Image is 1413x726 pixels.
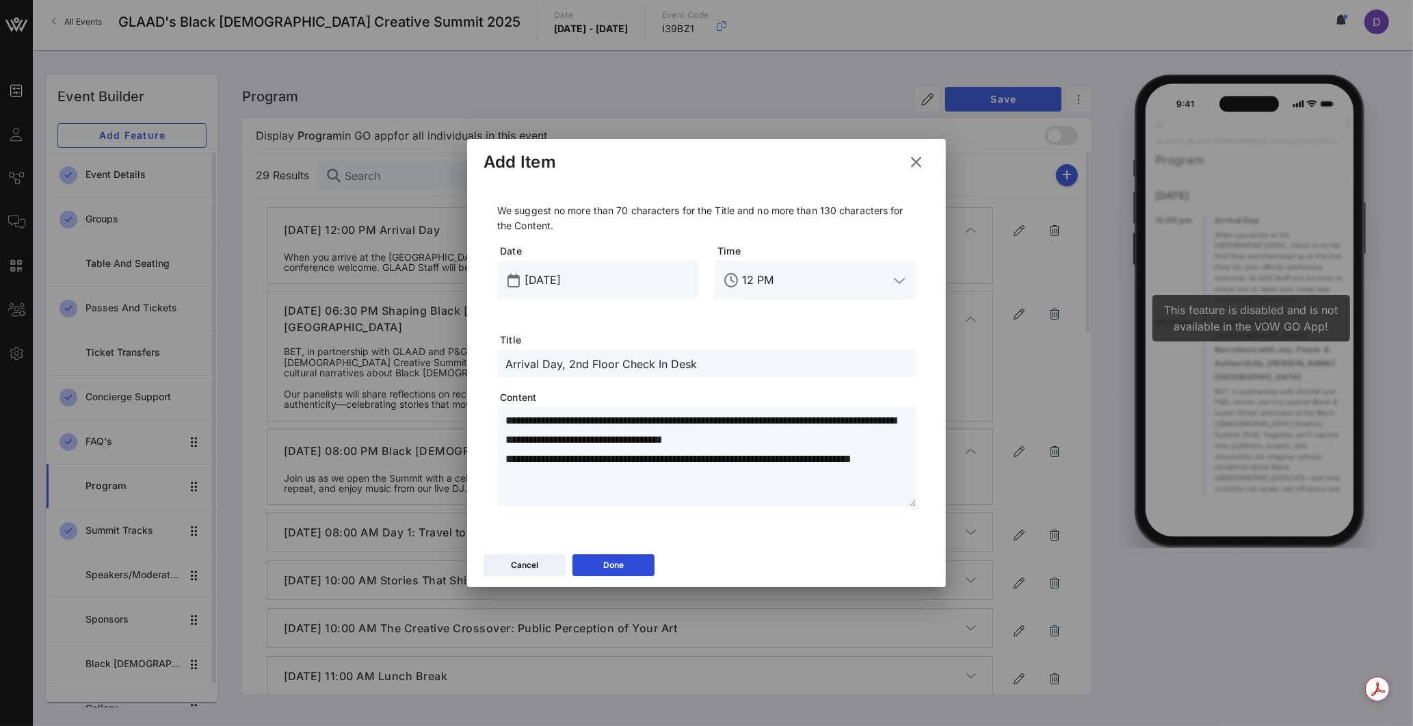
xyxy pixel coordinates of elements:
[572,554,655,576] button: Done
[717,244,916,258] span: Time
[511,558,538,572] div: Cancel
[603,558,624,572] div: Done
[497,203,916,233] p: We suggest no more than 70 characters for the Title and no more than 130 characters for the Content.
[500,333,916,347] span: Title
[484,554,566,576] button: Cancel
[500,244,698,258] span: Date
[507,274,520,287] button: prepend icon
[500,391,916,404] span: Content
[742,269,888,291] input: Start Time
[525,269,690,291] input: Start Date
[484,152,556,172] div: Add Item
